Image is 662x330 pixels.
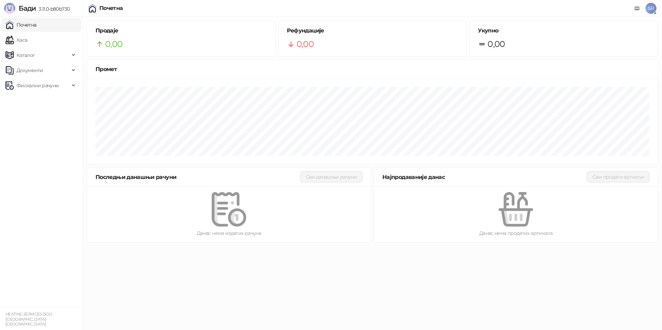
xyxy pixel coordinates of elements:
span: Документи [17,63,43,77]
h5: Продаје [96,27,267,35]
div: Данас нема продатих артикала [385,229,646,237]
div: Последњи данашњи рачуни [96,173,300,181]
h5: Укупно [478,27,649,35]
span: 0,00 [105,38,122,51]
span: 3.11.0-b80b730 [36,6,70,12]
small: HEATING SERVICES DOO [GEOGRAPHIC_DATA]-[GEOGRAPHIC_DATA] [6,312,52,327]
div: Промет [96,65,649,73]
span: 0,00 [297,38,314,51]
button: Сви продати артикли [587,171,649,182]
div: Почетна [99,6,123,11]
span: Фискални рачуни [17,79,59,92]
a: Почетна [6,18,37,32]
span: SR [645,3,656,14]
button: Сви данашњи рачуни [300,171,362,182]
span: Каталог [17,48,35,62]
div: Најпродаваније данас [382,173,587,181]
img: Logo [4,3,15,14]
h5: Рефундације [287,27,458,35]
span: Бади [19,4,36,12]
div: Данас нема издатих рачуна [98,229,360,237]
a: Документација [632,3,643,14]
span: 0,00 [488,38,505,51]
a: Каса [6,33,27,47]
